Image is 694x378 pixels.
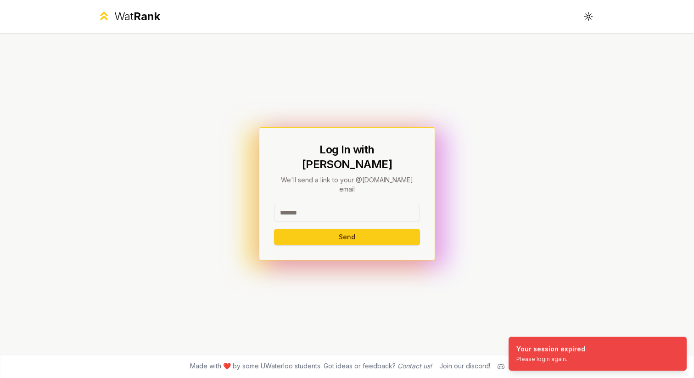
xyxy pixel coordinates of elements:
[190,361,432,371] span: Made with ❤️ by some UWaterloo students. Got ideas or feedback?
[397,362,432,370] a: Contact us!
[516,344,585,354] div: Your session expired
[134,10,160,23] span: Rank
[274,175,420,194] p: We'll send a link to your @[DOMAIN_NAME] email
[97,9,160,24] a: WatRank
[274,229,420,245] button: Send
[439,361,490,371] div: Join our discord!
[516,355,585,363] div: Please login again.
[114,9,160,24] div: Wat
[274,142,420,172] h1: Log In with [PERSON_NAME]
